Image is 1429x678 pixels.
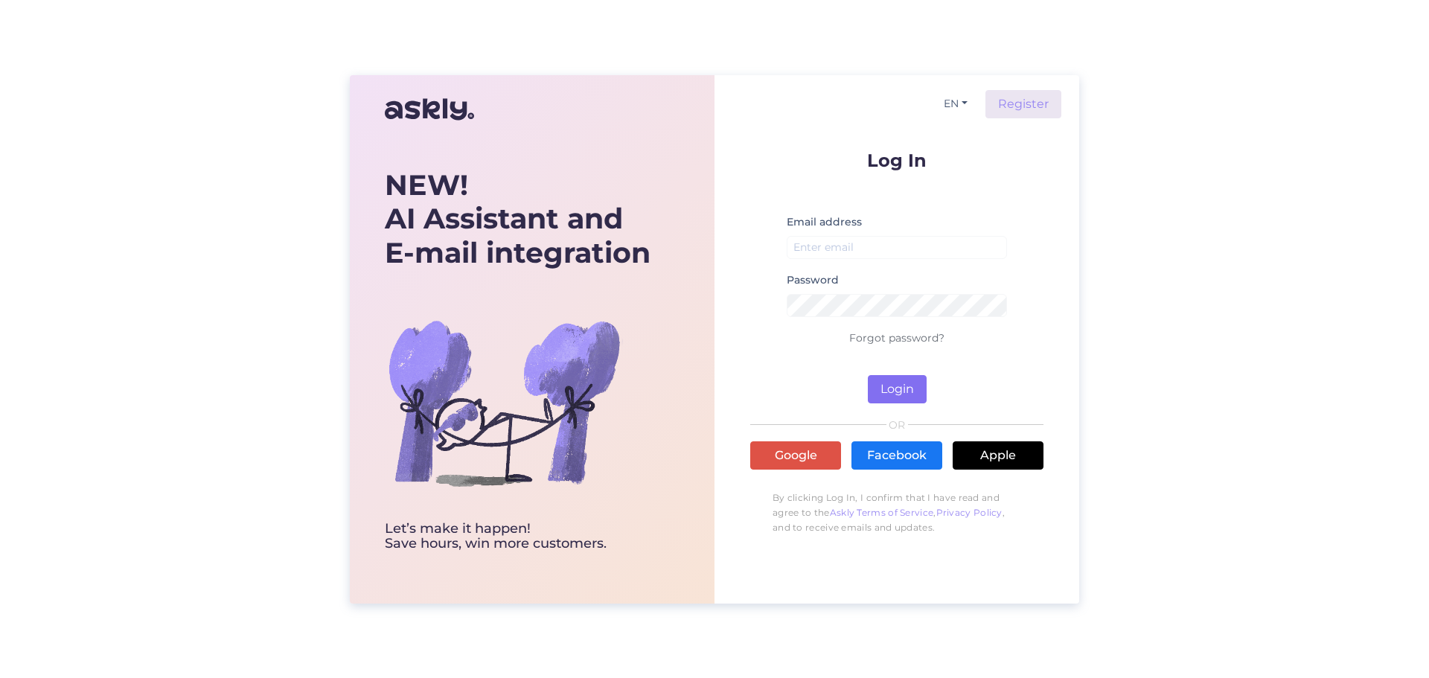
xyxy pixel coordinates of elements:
[385,92,474,127] img: Askly
[787,214,862,230] label: Email address
[750,441,841,470] a: Google
[938,93,974,115] button: EN
[385,284,623,522] img: bg-askly
[985,90,1061,118] a: Register
[851,441,942,470] a: Facebook
[868,375,927,403] button: Login
[936,507,1003,518] a: Privacy Policy
[750,151,1043,170] p: Log In
[750,483,1043,543] p: By clicking Log In, I confirm that I have read and agree to the , , and to receive emails and upd...
[953,441,1043,470] a: Apple
[849,331,944,345] a: Forgot password?
[787,236,1007,259] input: Enter email
[385,168,650,270] div: AI Assistant and E-mail integration
[385,522,650,551] div: Let’s make it happen! Save hours, win more customers.
[886,420,908,430] span: OR
[787,272,839,288] label: Password
[385,167,468,202] b: NEW!
[830,507,934,518] a: Askly Terms of Service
